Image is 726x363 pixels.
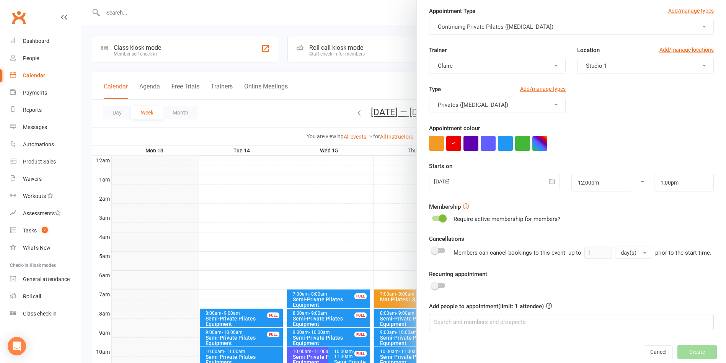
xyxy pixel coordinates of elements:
[429,302,552,311] label: Add people to appointment
[577,58,714,74] button: Studio 1
[10,271,81,288] a: General attendance kiosk mode
[454,247,711,259] div: Members can cancel bookings to this event
[23,311,57,317] div: Class check-in
[10,50,81,67] a: People
[23,176,42,182] div: Waivers
[438,23,553,30] span: Continuing Private Pilates ([MEDICAL_DATA])
[10,33,81,50] a: Dashboard
[10,67,81,84] a: Calendar
[23,72,45,78] div: Calendar
[10,188,81,205] a: Workouts
[10,222,81,239] a: Tasks 7
[631,174,654,191] div: –
[10,101,81,119] a: Reports
[10,170,81,188] a: Waivers
[429,202,461,211] label: Membership
[454,214,560,224] div: Require active membership for members?
[42,227,48,233] span: 7
[23,38,49,44] div: Dashboard
[568,247,652,259] div: up to
[23,293,41,299] div: Roll call
[9,8,28,27] a: Clubworx
[438,101,508,108] span: Privates ([MEDICAL_DATA])
[429,58,566,74] button: Claire -
[10,84,81,101] a: Payments
[10,239,81,257] a: What's New
[429,97,566,113] button: Privates ([MEDICAL_DATA])
[429,234,464,244] label: Cancellations
[615,247,652,259] button: day(s)
[429,124,480,133] label: Appointment colour
[10,205,81,222] a: Assessments
[520,85,566,93] a: Add/manage types
[586,62,607,69] span: Studio 1
[668,7,714,15] a: Add/manage types
[10,153,81,170] a: Product Sales
[429,46,447,55] label: Trainer
[498,303,552,310] span: (limit: 1 attendee)
[621,249,636,256] span: day(s)
[429,7,475,16] label: Appointment Type
[655,249,711,256] span: prior to the start time.
[23,124,47,130] div: Messages
[23,159,56,165] div: Product Sales
[659,46,714,54] a: Add/manage locations
[438,62,456,69] span: Claire -
[429,314,714,330] input: Search and members and prospects
[23,276,70,282] div: General attendance
[23,141,54,147] div: Automations
[577,46,600,55] label: Location
[23,193,46,199] div: Workouts
[23,90,47,96] div: Payments
[429,19,714,35] button: Continuing Private Pilates ([MEDICAL_DATA])
[23,227,37,234] div: Tasks
[644,345,673,359] button: Cancel
[23,107,42,113] div: Reports
[23,245,51,251] div: What's New
[8,337,26,355] div: Open Intercom Messenger
[429,162,452,171] label: Starts on
[23,210,61,216] div: Assessments
[10,136,81,153] a: Automations
[429,270,487,279] label: Recurring appointment
[10,119,81,136] a: Messages
[10,305,81,322] a: Class kiosk mode
[429,85,441,94] label: Type
[23,55,39,61] div: People
[10,288,81,305] a: Roll call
